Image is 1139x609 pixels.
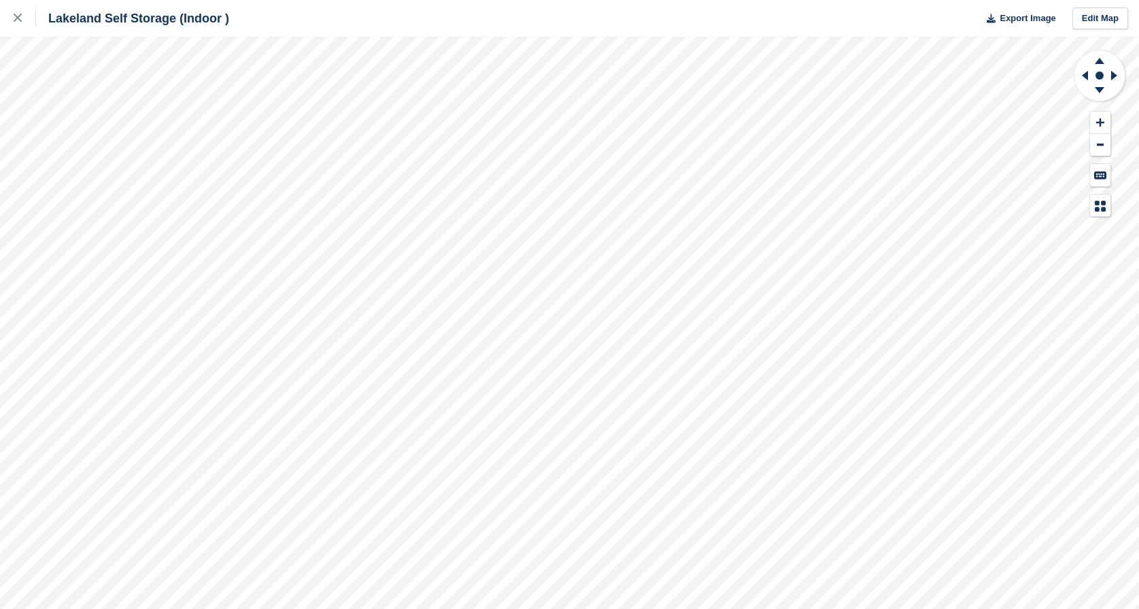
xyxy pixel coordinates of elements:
[1090,134,1110,157] button: Zoom Out
[979,7,1056,30] button: Export Image
[1000,12,1055,25] span: Export Image
[1090,195,1110,217] button: Map Legend
[1072,7,1128,30] a: Edit Map
[1090,164,1110,186] button: Keyboard Shortcuts
[36,10,229,27] div: Lakeland Self Storage (Indoor )
[1090,112,1110,134] button: Zoom In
